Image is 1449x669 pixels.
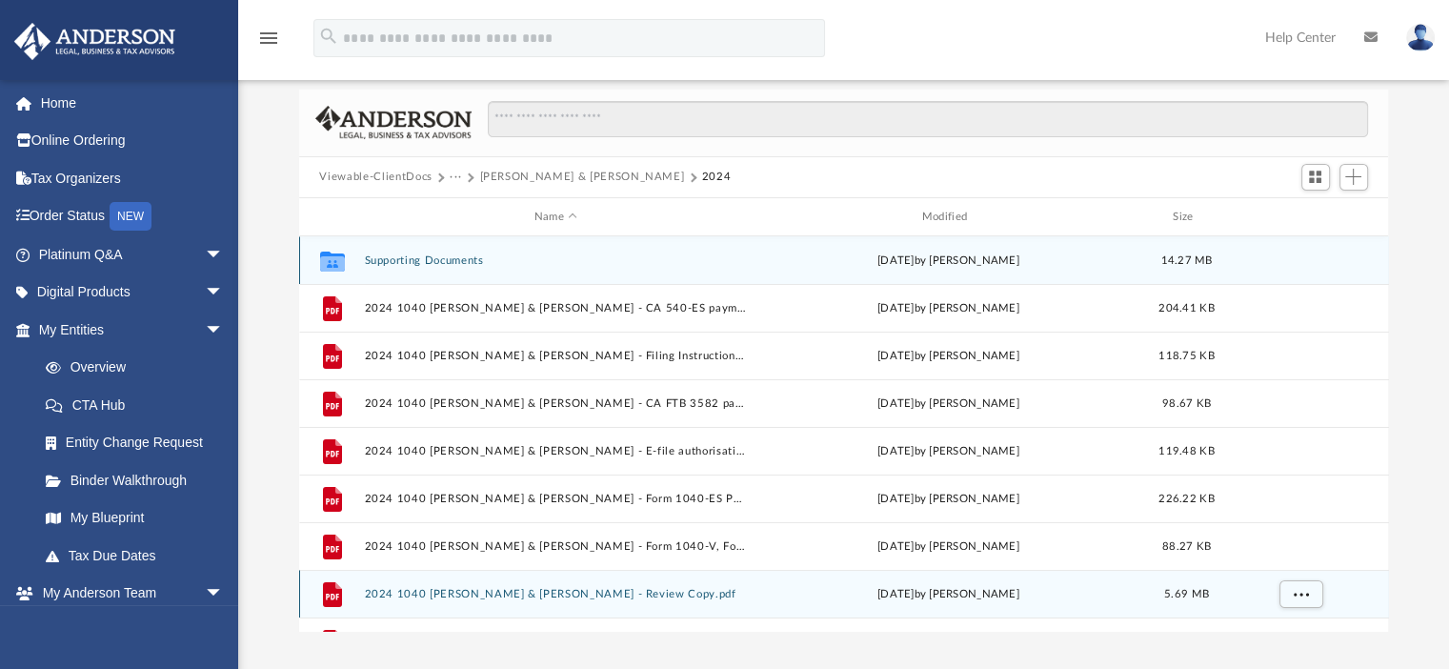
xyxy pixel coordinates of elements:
a: Overview [27,349,252,387]
a: My Anderson Teamarrow_drop_down [13,575,243,613]
a: Digital Productsarrow_drop_down [13,274,252,312]
div: [DATE] by [PERSON_NAME] [756,586,1140,603]
span: 204.41 KB [1158,303,1214,314]
span: arrow_drop_down [205,575,243,614]
div: [DATE] by [PERSON_NAME] [756,443,1140,460]
a: CTA Hub [27,386,252,424]
a: Tax Organizers [13,159,252,197]
span: 226.22 KB [1158,494,1214,504]
a: Binder Walkthrough [27,461,252,499]
button: 2024 1040 [PERSON_NAME] & [PERSON_NAME] - Review Copy.pdf [364,588,748,600]
input: Search files and folders [488,101,1367,137]
img: Anderson Advisors Platinum Portal [9,23,181,60]
a: menu [257,36,280,50]
div: [DATE] by [PERSON_NAME] [756,253,1140,270]
div: id [307,209,354,226]
span: arrow_drop_down [205,235,243,274]
button: [PERSON_NAME] & [PERSON_NAME] [479,169,684,186]
button: 2024 1040 [PERSON_NAME] & [PERSON_NAME] - Form 1040-V, Form 1040 Payment Voucher.pdf [364,540,748,553]
div: id [1233,209,1366,226]
span: 14.27 MB [1160,255,1212,266]
a: Home [13,84,252,122]
a: Order StatusNEW [13,197,252,236]
a: Tax Due Dates [27,537,252,575]
button: Viewable-ClientDocs [319,169,432,186]
button: 2024 1040 [PERSON_NAME] & [PERSON_NAME] - CA FTB 3582 payment voucher.pdf [364,397,748,410]
div: Name [363,209,747,226]
a: Online Ordering [13,122,252,160]
button: 2024 1040 [PERSON_NAME] & [PERSON_NAME] - E-file authorisation - please sign.pdf [364,445,748,457]
span: arrow_drop_down [205,274,243,313]
a: Entity Change Request [27,424,252,462]
div: [DATE] by [PERSON_NAME] [756,348,1140,365]
div: [DATE] by [PERSON_NAME] [756,395,1140,413]
button: Switch to Grid View [1301,164,1330,191]
button: 2024 1040 [PERSON_NAME] & [PERSON_NAME] - Filing Instructions.pdf [364,350,748,362]
div: Size [1148,209,1224,226]
div: [DATE] by [PERSON_NAME] [756,491,1140,508]
div: [DATE] by [PERSON_NAME] [756,538,1140,556]
img: User Pic [1406,24,1435,51]
span: 119.48 KB [1158,446,1214,456]
div: Modified [755,209,1139,226]
button: ··· [450,169,462,186]
a: My Entitiesarrow_drop_down [13,311,252,349]
span: 88.27 KB [1161,541,1210,552]
i: menu [257,27,280,50]
button: 2024 [702,169,732,186]
i: search [318,26,339,47]
button: Supporting Documents [364,254,748,267]
a: Platinum Q&Aarrow_drop_down [13,235,252,274]
span: 118.75 KB [1158,351,1214,361]
div: NEW [110,202,151,231]
button: Add [1339,164,1368,191]
button: 2024 1040 [PERSON_NAME] & [PERSON_NAME] - Form 1040-ES Payment Voucher.pdf [364,493,748,505]
div: grid [299,236,1389,631]
span: arrow_drop_down [205,311,243,350]
div: [DATE] by [PERSON_NAME] [756,300,1140,317]
span: 98.67 KB [1161,398,1210,409]
a: My Blueprint [27,499,243,537]
span: 5.69 MB [1164,589,1209,599]
button: 2024 1040 [PERSON_NAME] & [PERSON_NAME] - CA 540-ES payment voucher.pdf [364,302,748,314]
